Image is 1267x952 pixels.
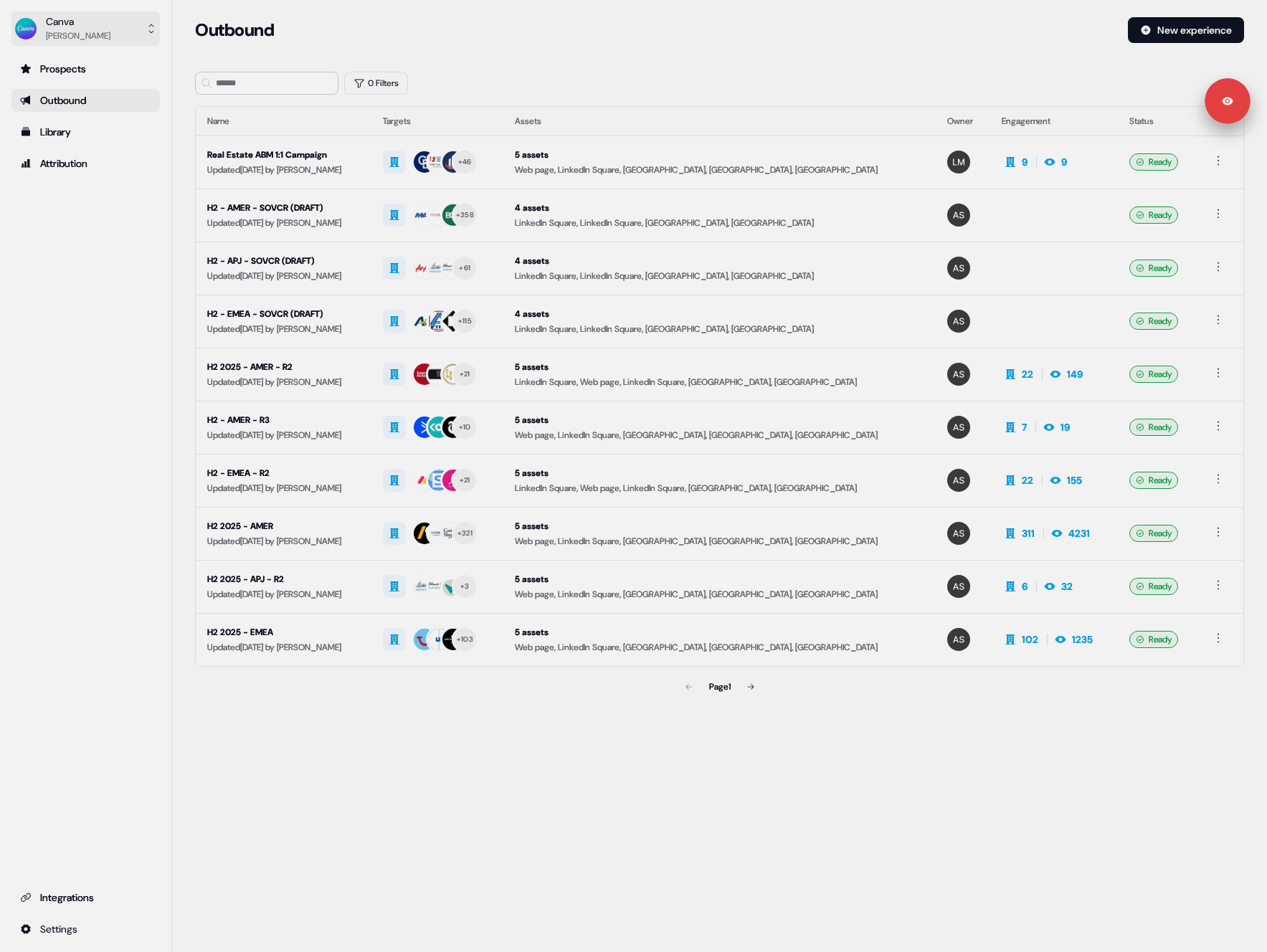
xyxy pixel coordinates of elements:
[195,19,274,41] h3: Outbound
[207,254,360,268] div: H2 - APJ - SOVCR (DRAFT)
[344,72,408,95] button: 0 Filters
[11,120,160,143] a: Go to templates
[1067,367,1083,381] div: 149
[207,519,360,533] div: H2 2025 - AMER
[947,522,970,545] img: Anna
[11,11,160,46] button: Canva[PERSON_NAME]
[459,421,471,434] div: + 10
[515,216,924,230] div: LinkedIn Square, LinkedIn Square, [GEOGRAPHIC_DATA], [GEOGRAPHIC_DATA]
[503,107,936,135] th: Assets
[947,310,970,333] img: Anna
[20,890,151,905] div: Integrations
[515,587,924,601] div: Web page, LinkedIn Square, [GEOGRAPHIC_DATA], [GEOGRAPHIC_DATA], [GEOGRAPHIC_DATA]
[1129,153,1178,171] div: Ready
[460,474,470,487] div: + 21
[515,640,924,654] div: Web page, LinkedIn Square, [GEOGRAPHIC_DATA], [GEOGRAPHIC_DATA], [GEOGRAPHIC_DATA]
[1061,579,1073,594] div: 32
[371,107,503,135] th: Targets
[515,163,924,177] div: Web page, LinkedIn Square, [GEOGRAPHIC_DATA], [GEOGRAPHIC_DATA], [GEOGRAPHIC_DATA]
[1022,420,1027,434] div: 7
[515,534,924,548] div: Web page, LinkedIn Square, [GEOGRAPHIC_DATA], [GEOGRAPHIC_DATA], [GEOGRAPHIC_DATA]
[46,29,110,43] div: [PERSON_NAME]
[515,360,924,374] div: 5 assets
[515,307,924,321] div: 4 assets
[1129,260,1178,277] div: Ready
[515,148,924,162] div: 5 assets
[207,428,360,442] div: Updated [DATE] by [PERSON_NAME]
[936,107,990,135] th: Owner
[207,587,360,601] div: Updated [DATE] by [PERSON_NAME]
[460,580,470,593] div: + 3
[457,527,473,540] div: + 321
[196,107,371,135] th: Name
[207,481,360,495] div: Updated [DATE] by [PERSON_NAME]
[207,201,360,215] div: H2 - AMER - SOVCR (DRAFT)
[11,57,160,80] a: Go to prospects
[1129,206,1178,224] div: Ready
[1128,17,1244,43] button: New experience
[458,315,472,328] div: + 115
[947,363,970,386] img: Anna
[207,307,360,321] div: H2 - EMEA - SOVCR (DRAFT)
[207,640,360,654] div: Updated [DATE] by [PERSON_NAME]
[207,625,360,639] div: H2 2025 - EMEA
[515,481,924,495] div: LinkedIn Square, Web page, LinkedIn Square, [GEOGRAPHIC_DATA], [GEOGRAPHIC_DATA]
[1022,526,1035,541] div: 311
[1067,473,1082,487] div: 155
[20,156,151,171] div: Attribution
[1022,155,1028,169] div: 9
[515,254,924,268] div: 4 assets
[1022,579,1028,594] div: 6
[11,152,160,175] a: Go to attribution
[515,413,924,427] div: 5 assets
[1061,155,1067,169] div: 9
[20,922,151,936] div: Settings
[1129,472,1178,489] div: Ready
[947,469,970,492] img: Anna
[947,628,970,651] img: Anna
[990,107,1118,135] th: Engagement
[11,886,160,909] a: Go to integrations
[20,62,151,76] div: Prospects
[1118,107,1198,135] th: Status
[457,633,473,646] div: + 103
[515,519,924,533] div: 5 assets
[947,257,970,280] img: Anna
[515,466,924,480] div: 5 assets
[207,360,360,374] div: H2 2025 - AMER - R2
[20,93,151,108] div: Outbound
[515,322,924,336] div: LinkedIn Square, LinkedIn Square, [GEOGRAPHIC_DATA], [GEOGRAPHIC_DATA]
[11,89,160,112] a: Go to outbound experience
[1129,313,1178,330] div: Ready
[1022,367,1033,381] div: 22
[1068,526,1090,541] div: 4231
[46,14,110,29] div: Canva
[456,209,474,222] div: + 358
[207,163,360,177] div: Updated [DATE] by [PERSON_NAME]
[515,428,924,442] div: Web page, LinkedIn Square, [GEOGRAPHIC_DATA], [GEOGRAPHIC_DATA], [GEOGRAPHIC_DATA]
[207,148,360,162] div: Real Estate ABM 1:1 Campaign
[1129,525,1178,542] div: Ready
[459,262,470,275] div: + 61
[207,375,360,389] div: Updated [DATE] by [PERSON_NAME]
[20,125,151,139] div: Library
[947,204,970,227] img: Anna
[207,322,360,336] div: Updated [DATE] by [PERSON_NAME]
[207,534,360,548] div: Updated [DATE] by [PERSON_NAME]
[207,572,360,586] div: H2 2025 - APJ - R2
[1129,631,1178,648] div: Ready
[1060,420,1070,434] div: 19
[460,368,470,381] div: + 21
[515,572,924,586] div: 5 assets
[515,201,924,215] div: 4 assets
[1022,473,1033,487] div: 22
[947,575,970,598] img: Anna
[11,918,160,941] a: Go to integrations
[1129,578,1178,595] div: Ready
[1129,366,1178,383] div: Ready
[515,375,924,389] div: LinkedIn Square, Web page, LinkedIn Square, [GEOGRAPHIC_DATA], [GEOGRAPHIC_DATA]
[947,416,970,439] img: Anna
[947,151,970,173] img: Lauren
[709,680,731,694] div: Page 1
